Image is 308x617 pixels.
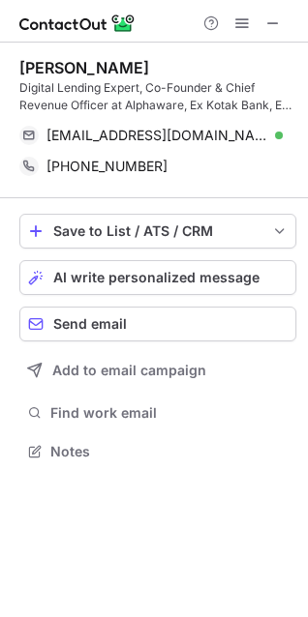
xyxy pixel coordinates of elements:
[19,399,296,426] button: Find work email
[19,58,149,77] div: [PERSON_NAME]
[53,270,260,285] span: AI write personalized message
[19,214,296,249] button: save-profile-one-click
[19,12,136,35] img: ContactOut v5.3.10
[19,79,296,114] div: Digital Lending Expert, Co-Founder & Chief Revenue Officer at Alphaware, Ex Kotak Bank, Ex HDFC B...
[52,363,206,378] span: Add to email campaign
[53,316,127,332] span: Send email
[50,404,289,422] span: Find work email
[19,438,296,465] button: Notes
[19,307,296,341] button: Send email
[19,353,296,388] button: Add to email campaign
[46,158,168,175] span: [PHONE_NUMBER]
[46,127,268,144] span: [EMAIL_ADDRESS][DOMAIN_NAME]
[19,260,296,295] button: AI write personalized message
[53,223,262,239] div: Save to List / ATS / CRM
[50,443,289,460] span: Notes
